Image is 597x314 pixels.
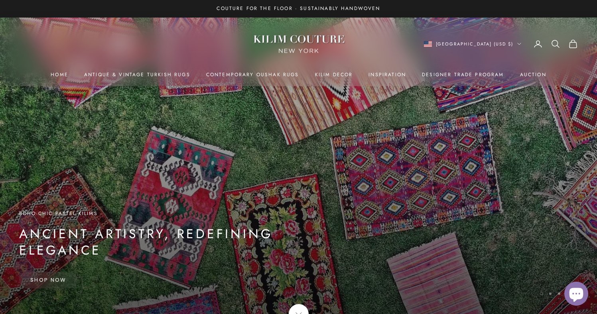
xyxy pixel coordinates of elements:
img: United States [424,41,432,47]
inbox-online-store-chat: Shopify online store chat [562,282,591,308]
a: Designer Trade Program [422,71,504,79]
button: Change country or currency [424,40,522,47]
a: Inspiration [368,71,406,79]
nav: Primary navigation [19,71,578,79]
p: Boho-Chic Pastel Kilims [19,209,330,217]
a: Antique & Vintage Turkish Rugs [84,71,190,79]
span: [GEOGRAPHIC_DATA] (USD $) [436,40,514,47]
a: Auction [520,71,546,79]
p: Ancient Artistry, Redefining Elegance [19,226,330,259]
a: Shop Now [19,272,78,288]
p: Couture for the Floor · Sustainably Handwoven [217,5,380,13]
summary: Kilim Decor [315,71,353,79]
a: Contemporary Oushak Rugs [206,71,299,79]
a: Home [51,71,68,79]
nav: Secondary navigation [424,39,578,49]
